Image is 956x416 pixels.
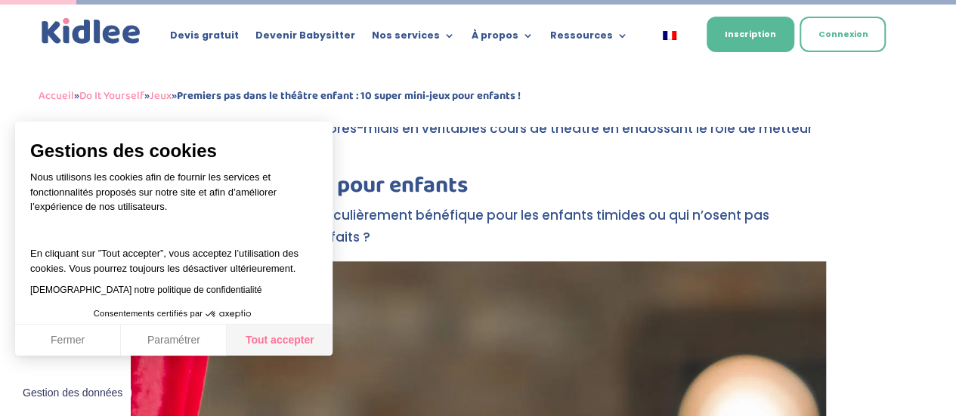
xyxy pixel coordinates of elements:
[150,87,172,105] a: Jeux
[550,30,628,47] a: Ressources
[30,232,317,276] p: En cliquant sur ”Tout accepter”, vous acceptez l’utilisation des cookies. Vous pourrez toujours l...
[663,31,676,40] img: Français
[707,17,794,52] a: Inscription
[39,87,74,105] a: Accueil
[30,170,317,224] p: Nous utilisons les cookies afin de fournir les services et fonctionnalités proposés sur notre sit...
[131,174,826,205] h2: Bienfaits du théâtre pour enfants
[30,285,261,295] a: [DEMOGRAPHIC_DATA] notre politique de confidentialité
[177,87,521,105] strong: Premiers pas dans le théâtre enfant : 10 super mini-jeux pour enfants !
[86,304,261,324] button: Consentements certifiés par
[94,310,203,318] span: Consentements certifiés par
[227,325,333,356] button: Tout accepter
[170,30,239,47] a: Devis gratuit
[121,325,227,356] button: Paramétrer
[255,30,355,47] a: Devenir Babysitter
[39,87,521,105] span: » » »
[79,87,144,105] a: Do It Yourself
[372,30,455,47] a: Nos services
[39,15,144,48] img: logo_kidlee_bleu
[23,387,122,400] span: Gestion des données
[14,377,131,409] button: Fermer le widget sans consentement
[15,325,121,356] button: Fermer
[206,291,251,337] svg: Axeptio
[472,30,534,47] a: À propos
[800,17,886,52] a: Connexion
[131,205,826,261] p: Le est particulièrement bénéfique pour les enfants timides ou qui n’osent pas s’exprimer. Quels s...
[30,140,317,162] span: Gestions des cookies
[39,15,144,48] a: Kidlee Logo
